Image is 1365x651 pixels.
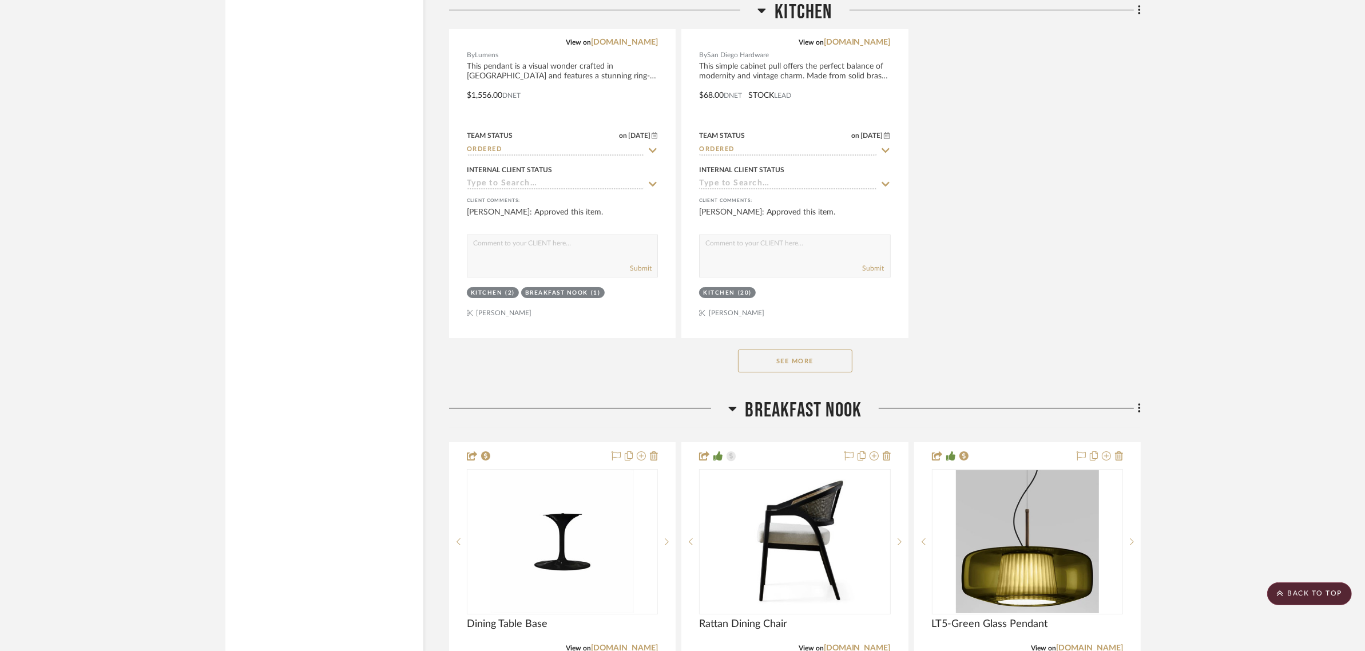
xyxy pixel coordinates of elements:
div: [PERSON_NAME]: Approved this item. [699,207,890,229]
span: By [467,50,475,61]
img: LT5-Green Glass Pendant [956,470,1099,613]
span: View on [799,39,824,46]
img: Rattan Dining Chair [728,470,861,613]
div: Team Status [467,130,513,141]
div: Breakfast Nook [525,289,588,297]
scroll-to-top-button: BACK TO TOP [1267,582,1352,605]
span: LT5-Green Glass Pendant [932,618,1048,630]
div: Kitchen [471,289,503,297]
button: Submit [630,263,652,273]
button: See More [738,350,852,372]
input: Type to Search… [699,179,876,190]
div: Kitchen [703,289,735,297]
span: San Diego Hardware [707,50,769,61]
span: [DATE] [859,132,884,140]
span: Rattan Dining Chair [699,618,787,630]
img: Dining Table Base [491,470,634,613]
div: Team Status [699,130,745,141]
span: [DATE] [627,132,652,140]
span: on [851,132,859,139]
button: Submit [863,263,884,273]
input: Type to Search… [467,145,644,156]
div: [PERSON_NAME]: Approved this item. [467,207,658,229]
input: Type to Search… [467,179,644,190]
div: (20) [738,289,752,297]
span: View on [566,39,591,46]
div: (1) [591,289,601,297]
div: Internal Client Status [467,165,552,175]
div: (2) [506,289,515,297]
span: Dining Table Base [467,618,547,630]
span: on [619,132,627,139]
span: Lumens [475,50,498,61]
span: By [699,50,707,61]
a: [DOMAIN_NAME] [591,38,658,46]
div: Internal Client Status [699,165,784,175]
a: [DOMAIN_NAME] [824,38,891,46]
input: Type to Search… [699,145,876,156]
span: Breakfast Nook [745,398,862,423]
